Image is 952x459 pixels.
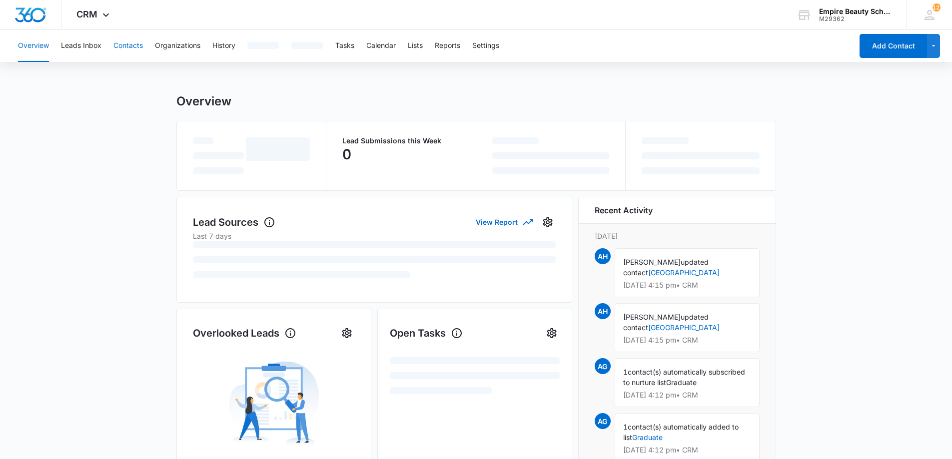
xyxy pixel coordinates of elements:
[176,94,231,109] h1: Overview
[623,258,681,266] span: [PERSON_NAME]
[76,9,97,19] span: CRM
[366,30,396,62] button: Calendar
[544,325,560,341] button: Settings
[623,337,751,344] p: [DATE] 4:15 pm • CRM
[476,213,532,231] button: View Report
[632,433,663,442] a: Graduate
[623,282,751,289] p: [DATE] 4:15 pm • CRM
[472,30,499,62] button: Settings
[623,368,745,387] span: contact(s) automatically subscribed to nurture list
[819,15,892,22] div: account id
[595,204,653,216] h6: Recent Activity
[390,326,463,341] h1: Open Tasks
[860,34,927,58] button: Add Contact
[342,146,351,162] p: 0
[623,423,739,442] span: contact(s) automatically added to list
[666,378,697,387] span: Graduate
[648,268,720,277] a: [GEOGRAPHIC_DATA]
[623,392,751,399] p: [DATE] 4:12 pm • CRM
[61,30,101,62] button: Leads Inbox
[193,326,296,341] h1: Overlooked Leads
[193,215,275,230] h1: Lead Sources
[595,413,611,429] span: AG
[595,303,611,319] span: AH
[648,323,720,332] a: [GEOGRAPHIC_DATA]
[933,3,941,11] span: 122
[623,423,628,431] span: 1
[18,30,49,62] button: Overview
[342,137,460,144] p: Lead Submissions this Week
[113,30,143,62] button: Contacts
[933,3,941,11] div: notifications count
[819,7,892,15] div: account name
[435,30,460,62] button: Reports
[335,30,354,62] button: Tasks
[623,313,681,321] span: [PERSON_NAME]
[595,358,611,374] span: AG
[339,325,355,341] button: Settings
[155,30,200,62] button: Organizations
[623,447,751,454] p: [DATE] 4:12 pm • CRM
[595,248,611,264] span: AH
[408,30,423,62] button: Lists
[623,368,628,376] span: 1
[193,231,556,241] p: Last 7 days
[212,30,235,62] button: History
[595,231,760,241] p: [DATE]
[540,214,556,230] button: Settings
